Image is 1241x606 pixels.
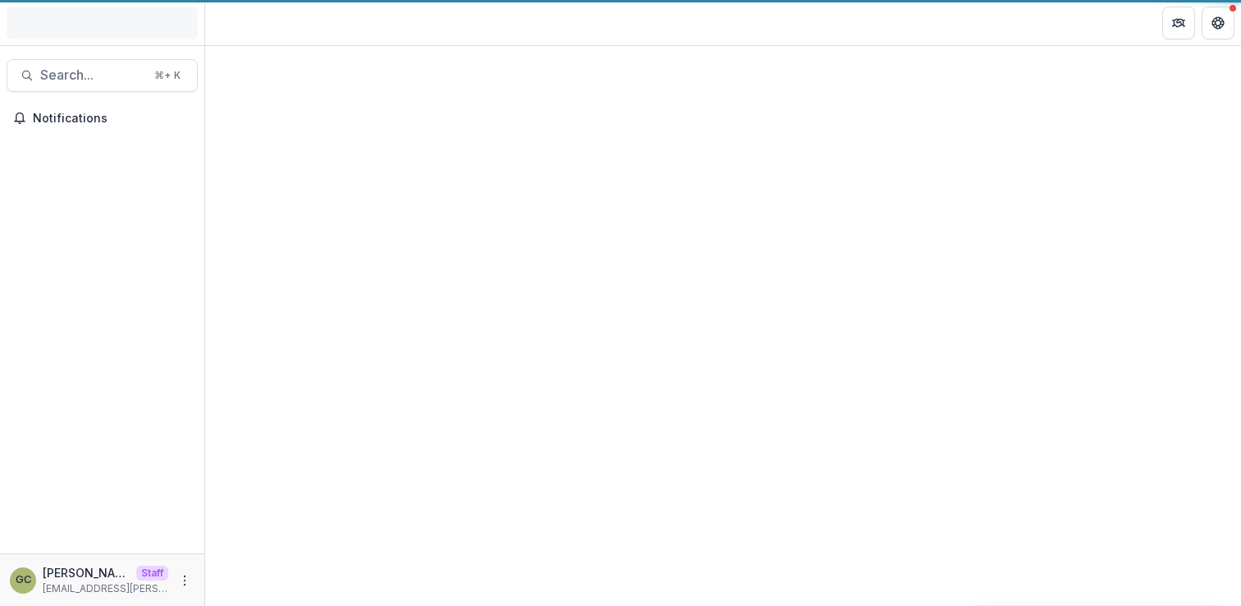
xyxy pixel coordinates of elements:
[43,564,130,581] p: [PERSON_NAME]
[175,571,195,590] button: More
[1202,7,1234,39] button: Get Help
[40,67,144,83] span: Search...
[7,105,198,131] button: Notifications
[1162,7,1195,39] button: Partners
[151,67,184,85] div: ⌘ + K
[212,11,282,34] nav: breadcrumb
[7,59,198,92] button: Search...
[43,581,168,596] p: [EMAIL_ADDRESS][PERSON_NAME][DOMAIN_NAME]
[16,575,31,585] div: Grace Chang
[136,566,168,581] p: Staff
[33,112,191,126] span: Notifications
